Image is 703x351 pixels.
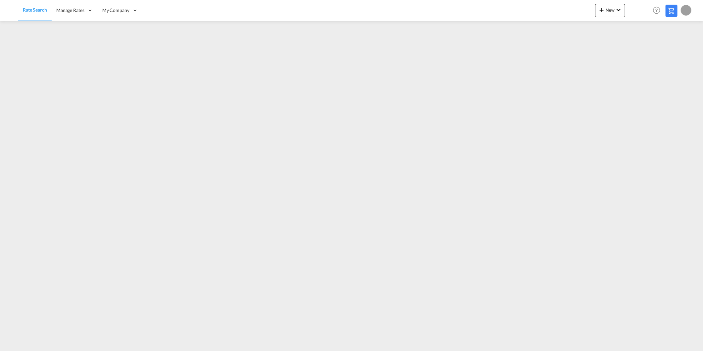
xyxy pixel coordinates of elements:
span: My Company [102,7,129,14]
md-icon: icon-chevron-down [615,6,623,14]
span: Rate Search [23,7,47,13]
button: icon-plus 400-fgNewicon-chevron-down [595,4,625,17]
span: New [598,7,623,13]
span: Manage Rates [56,7,84,14]
div: Help [651,5,666,17]
span: Help [651,5,662,16]
md-icon: icon-plus 400-fg [598,6,606,14]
